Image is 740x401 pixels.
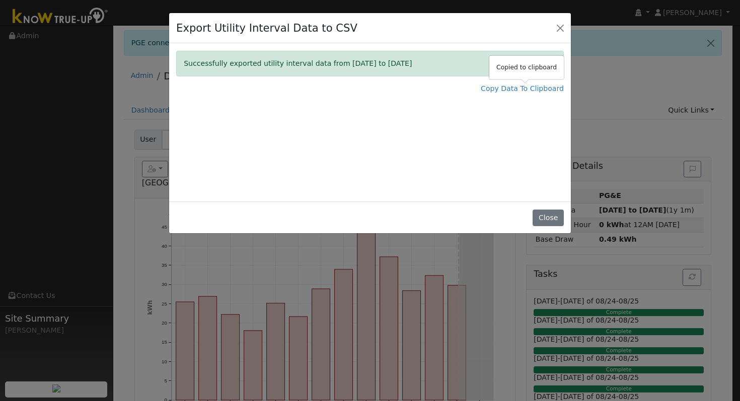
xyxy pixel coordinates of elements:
button: Close [542,51,563,76]
h4: Export Utility Interval Data to CSV [176,20,357,36]
div: Successfully exported utility interval data from [DATE] to [DATE] [176,51,564,76]
div: Copied to clipboard [489,56,564,79]
button: Close [533,210,563,227]
button: Close [553,21,567,35]
a: Copy Data To Clipboard [481,83,564,94]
